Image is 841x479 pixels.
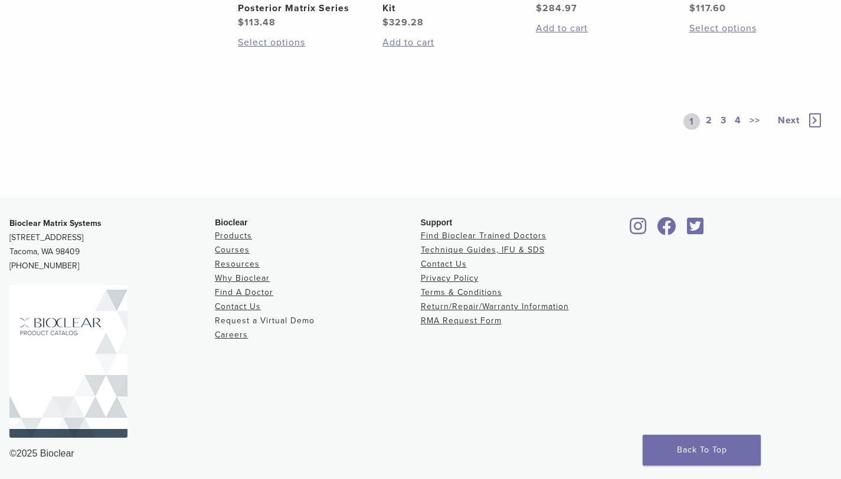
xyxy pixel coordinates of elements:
[683,113,700,130] a: 1
[215,330,248,340] a: Careers
[238,17,244,28] span: $
[536,2,542,14] span: $
[215,273,270,283] a: Why Bioclear
[215,316,315,326] a: Request a Virtual Demo
[238,35,353,50] a: Select options for “Bioclear Evolve Posterior Matrix Series”
[718,113,729,130] a: 3
[382,17,424,28] bdi: 329.28
[689,2,726,14] bdi: 117.60
[9,285,127,438] img: Bioclear
[421,231,547,241] a: Find Bioclear Trained Doctors
[9,447,832,461] div: ©2025 Bioclear
[643,435,761,465] a: Back To Top
[9,216,215,273] p: [STREET_ADDRESS] Tacoma, WA 98409 [PHONE_NUMBER]
[215,301,261,311] a: Contact Us
[382,35,498,50] a: Add to cart: “Complete HD Anterior Kit”
[215,259,260,269] a: Resources
[421,218,453,227] span: Support
[238,17,276,28] bdi: 113.48
[215,231,252,241] a: Products
[536,21,651,35] a: Add to cart: “TwinRing Universal”
[421,301,569,311] a: Return/Repair/Warranty Information
[421,245,545,255] a: Technique Guides, IFU & SDS
[215,287,273,297] a: Find A Doctor
[9,218,102,228] strong: Bioclear Matrix Systems
[703,113,715,130] a: 2
[732,113,744,130] a: 4
[382,17,389,28] span: $
[421,273,479,283] a: Privacy Policy
[215,218,247,227] span: Bioclear
[421,259,467,269] a: Contact Us
[536,2,577,14] bdi: 284.97
[421,316,502,326] a: RMA Request Form
[778,114,800,126] span: Next
[421,287,502,297] a: Terms & Conditions
[626,224,651,236] a: Bioclear
[689,21,804,35] a: Select options for “RS Polisher”
[747,113,763,130] a: >>
[653,224,680,236] a: Bioclear
[683,224,708,236] a: Bioclear
[689,2,696,14] span: $
[215,245,250,255] a: Courses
